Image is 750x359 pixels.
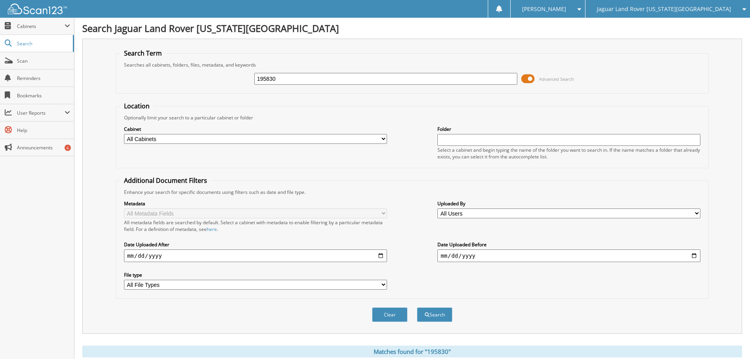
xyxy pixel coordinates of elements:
[17,23,65,30] span: Cabinets
[597,7,731,11] span: Jaguar Land Rover [US_STATE][GEOGRAPHIC_DATA]
[124,272,387,278] label: File type
[17,92,70,99] span: Bookmarks
[437,200,700,207] label: Uploaded By
[65,145,71,151] div: 6
[124,126,387,132] label: Cabinet
[522,7,566,11] span: [PERSON_NAME]
[17,110,65,116] span: User Reports
[124,249,387,262] input: start
[437,241,700,248] label: Date Uploaded Before
[17,40,69,47] span: Search
[82,22,742,35] h1: Search Jaguar Land Rover [US_STATE][GEOGRAPHIC_DATA]
[437,147,700,160] div: Select a cabinet and begin typing the name of the folder you want to search in. If the name match...
[124,241,387,248] label: Date Uploaded After
[372,307,407,322] button: Clear
[17,75,70,82] span: Reminders
[124,200,387,207] label: Metadata
[8,4,67,14] img: scan123-logo-white.svg
[120,114,704,121] div: Optionally limit your search to a particular cabinet or folder
[120,49,166,58] legend: Search Term
[17,127,70,134] span: Help
[417,307,452,322] button: Search
[82,346,742,357] div: Matches found for "195830"
[120,176,211,185] legend: Additional Document Filters
[207,226,217,233] a: here
[437,126,700,132] label: Folder
[17,144,70,151] span: Announcements
[120,102,154,110] legend: Location
[124,219,387,233] div: All metadata fields are searched by default. Select a cabinet with metadata to enable filtering b...
[17,58,70,64] span: Scan
[437,249,700,262] input: end
[120,189,704,195] div: Enhance your search for specific documents using filters such as date and file type.
[120,61,704,68] div: Searches all cabinets, folders, files, metadata, and keywords
[539,76,574,82] span: Advanced Search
